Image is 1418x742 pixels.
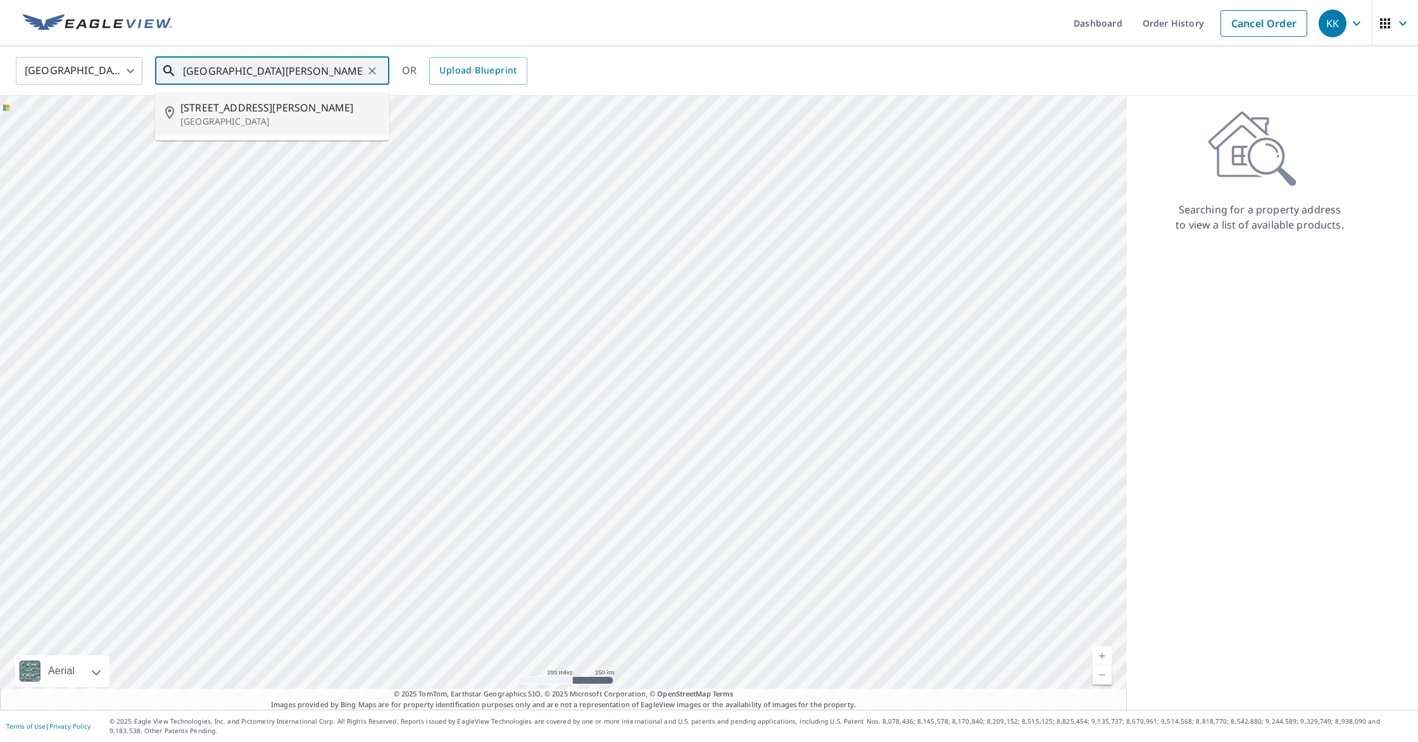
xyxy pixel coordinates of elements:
[180,115,379,128] p: [GEOGRAPHIC_DATA]
[439,63,517,79] span: Upload Blueprint
[180,100,379,115] span: [STREET_ADDRESS][PERSON_NAME]
[1319,9,1346,37] div: KK
[363,62,381,80] button: Clear
[16,53,142,89] div: [GEOGRAPHIC_DATA]
[429,57,527,85] a: Upload Blueprint
[49,722,91,731] a: Privacy Policy
[394,689,734,700] span: © 2025 TomTom, Earthstar Geographics SIO, © 2025 Microsoft Corporation, ©
[1093,665,1112,684] a: Current Level 5, Zoom Out
[657,689,710,698] a: OpenStreetMap
[6,722,46,731] a: Terms of Use
[1220,10,1307,37] a: Cancel Order
[15,655,110,687] div: Aerial
[6,722,91,730] p: |
[44,655,78,687] div: Aerial
[402,57,527,85] div: OR
[1093,646,1112,665] a: Current Level 5, Zoom In
[1175,202,1345,232] p: Searching for a property address to view a list of available products.
[183,53,363,89] input: Search by address or latitude-longitude
[110,717,1412,736] p: © 2025 Eagle View Technologies, Inc. and Pictometry International Corp. All Rights Reserved. Repo...
[23,14,172,33] img: EV Logo
[713,689,734,698] a: Terms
